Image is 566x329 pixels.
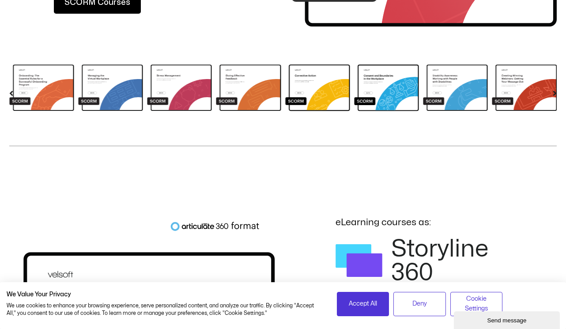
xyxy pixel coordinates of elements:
[412,299,427,309] span: Deny
[423,57,488,121] div: 9 / 80
[216,57,281,121] div: 6 / 80
[9,89,13,97] div: Previous slide
[336,218,512,227] p: eLearning courses as:
[450,292,503,316] button: Adjust cookie preferences
[9,57,74,121] div: 3 / 80
[393,292,446,316] button: Deny all cookies
[354,57,419,121] div: 8 / 80
[553,89,557,97] div: Next slide
[337,292,389,316] button: Accept all cookies
[456,294,497,314] span: Cookie Settings
[285,57,350,121] div: 7 / 80
[454,310,562,329] iframe: chat widget
[147,57,212,121] div: 5 / 80
[349,299,377,309] span: Accept All
[78,57,143,121] div: 4 / 80
[492,57,557,121] div: 10 / 80
[7,302,324,317] p: We use cookies to enhance your browsing experience, serve personalized content, and analyze our t...
[7,291,324,299] h2: We Value Your Privacy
